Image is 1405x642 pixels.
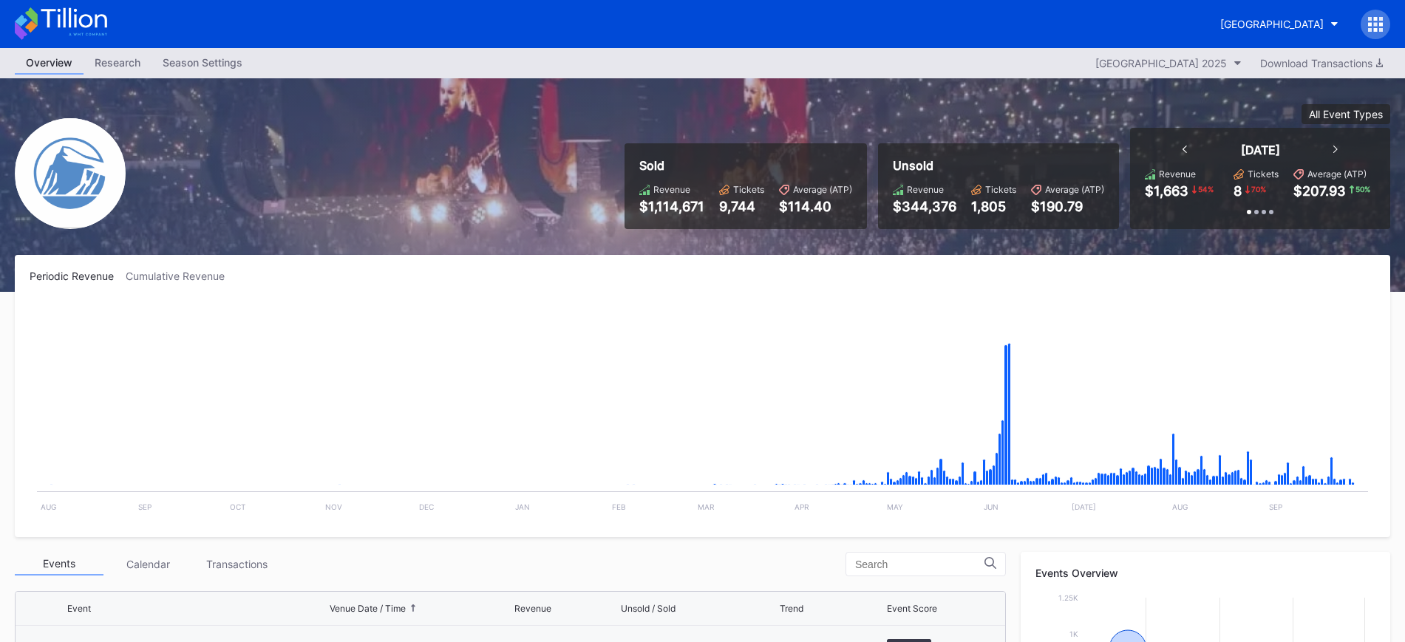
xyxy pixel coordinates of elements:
div: Average (ATP) [793,184,852,195]
div: 70 % [1250,183,1268,195]
text: Jan [515,502,530,511]
a: Season Settings [152,52,254,75]
text: Nov [325,502,342,511]
text: Oct [230,502,245,511]
text: Apr [795,502,809,511]
div: Sold [639,158,852,173]
text: Jun [984,502,999,511]
div: Download Transactions [1260,57,1383,69]
text: 1k [1069,629,1078,638]
svg: Chart title [30,301,1375,522]
div: [GEOGRAPHIC_DATA] 2025 [1095,57,1227,69]
div: Transactions [192,553,281,576]
div: All Event Types [1309,108,1383,120]
div: Trend [780,603,803,614]
div: Revenue [1159,168,1196,180]
div: Research [84,52,152,73]
div: Unsold / Sold [621,603,676,614]
div: $344,376 [893,199,956,214]
div: Event [67,603,91,614]
div: Events [15,553,103,576]
text: Sep [138,502,152,511]
div: [DATE] [1241,143,1280,157]
div: 1,805 [971,199,1016,214]
img: Devils-Logo.png [15,118,126,229]
button: [GEOGRAPHIC_DATA] 2025 [1088,53,1249,73]
div: Revenue [653,184,690,195]
div: Revenue [907,184,944,195]
div: Average (ATP) [1307,168,1367,180]
div: Unsold [893,158,1104,173]
div: Calendar [103,553,192,576]
div: 54 % [1197,183,1215,195]
text: Aug [1172,502,1188,511]
div: Periodic Revenue [30,270,126,282]
text: Sep [1269,502,1282,511]
div: Tickets [985,184,1016,195]
a: Overview [15,52,84,75]
div: Tickets [1248,168,1279,180]
text: Dec [419,502,434,511]
div: Event Score [887,603,937,614]
div: Cumulative Revenue [126,270,237,282]
button: All Event Types [1302,104,1390,124]
button: [GEOGRAPHIC_DATA] [1209,10,1350,38]
button: Download Transactions [1253,53,1390,73]
div: $1,114,671 [639,199,704,214]
text: [DATE] [1072,502,1096,511]
div: 8 [1234,183,1242,199]
div: 9,744 [719,199,764,214]
div: Season Settings [152,52,254,73]
div: Tickets [733,184,764,195]
text: Feb [612,502,626,511]
text: Mar [698,502,715,511]
div: $1,663 [1145,183,1188,199]
div: 50 % [1354,183,1372,195]
a: Research [84,52,152,75]
div: Average (ATP) [1045,184,1104,195]
div: Venue Date / Time [330,603,406,614]
text: 1.25k [1058,593,1078,602]
div: Revenue [514,603,551,614]
div: [GEOGRAPHIC_DATA] [1220,18,1324,30]
div: $207.93 [1293,183,1346,199]
div: Events Overview [1035,567,1375,579]
input: Search [855,559,984,570]
div: $190.79 [1031,199,1104,214]
text: Aug [41,502,56,511]
text: May [887,502,903,511]
div: $114.40 [779,199,852,214]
